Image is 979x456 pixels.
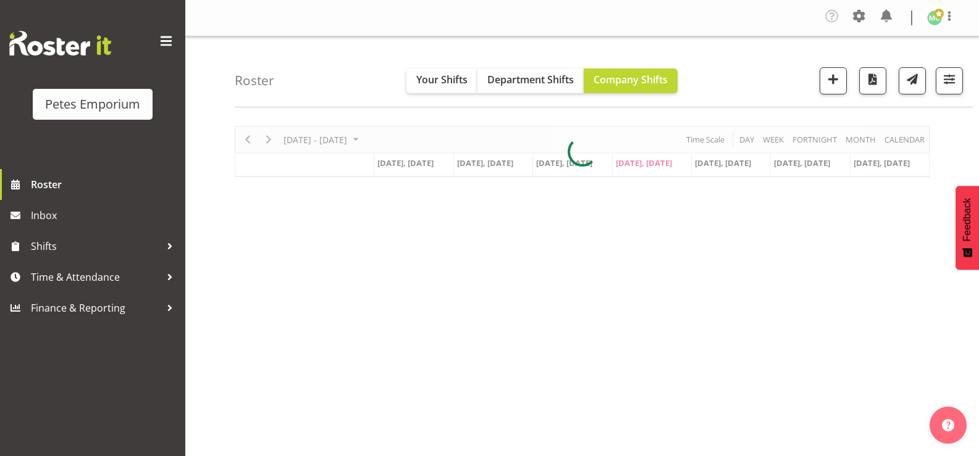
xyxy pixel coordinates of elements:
span: Inbox [31,206,179,225]
button: Filter Shifts [936,67,963,94]
span: Feedback [962,198,973,241]
h4: Roster [235,73,274,88]
span: Company Shifts [594,73,668,86]
img: Rosterit website logo [9,31,111,56]
button: Add a new shift [820,67,847,94]
button: Department Shifts [477,68,584,93]
span: Time & Attendance [31,268,161,286]
button: Send a list of all shifts for the selected filtered period to all rostered employees. [899,67,926,94]
span: Your Shifts [416,73,468,86]
button: Feedback - Show survey [956,186,979,270]
span: Department Shifts [487,73,574,86]
button: Company Shifts [584,68,678,93]
img: help-xxl-2.png [942,419,954,431]
button: Your Shifts [406,68,477,93]
span: Shifts [31,237,161,255]
img: melissa-cowen2635.jpg [927,10,942,25]
span: Roster [31,175,179,194]
button: Download a PDF of the roster according to the set date range. [859,67,886,94]
span: Finance & Reporting [31,299,161,317]
div: Petes Emporium [45,95,140,114]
